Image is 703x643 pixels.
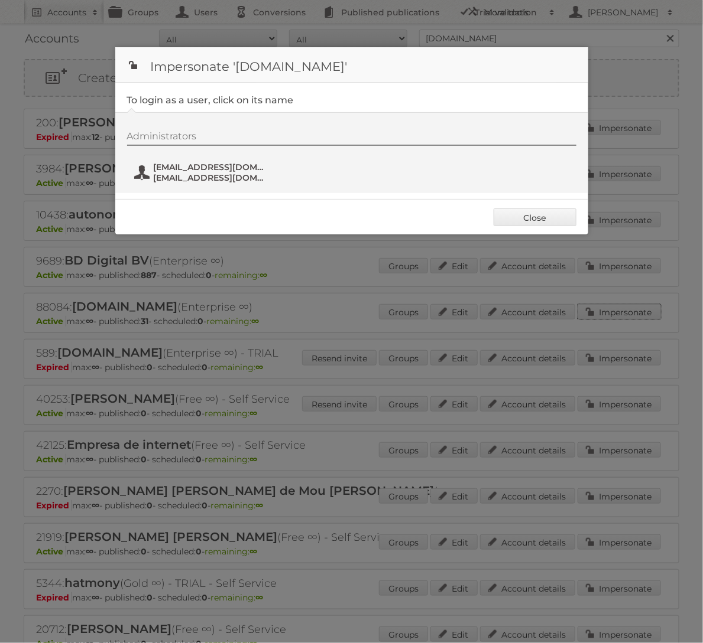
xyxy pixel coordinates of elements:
[127,94,294,106] legend: To login as a user, click on its name
[133,161,272,184] button: [EMAIL_ADDRESS][DOMAIN_NAME] [EMAIL_ADDRESS][DOMAIN_NAME]
[154,162,268,172] span: [EMAIL_ADDRESS][DOMAIN_NAME]
[154,172,268,183] span: [EMAIL_ADDRESS][DOMAIN_NAME]
[127,130,576,146] div: Administrators
[494,208,576,226] a: Close
[115,47,588,83] h1: Impersonate '[DOMAIN_NAME]'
